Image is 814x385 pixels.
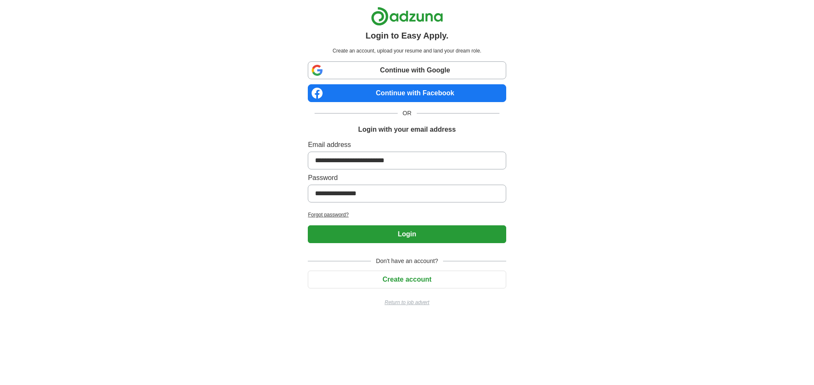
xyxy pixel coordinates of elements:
[371,257,443,266] span: Don't have an account?
[308,276,506,283] a: Create account
[308,211,506,219] a: Forgot password?
[309,47,504,55] p: Create an account, upload your resume and land your dream role.
[358,125,456,135] h1: Login with your email address
[371,7,443,26] img: Adzuna logo
[398,109,417,118] span: OR
[308,140,506,150] label: Email address
[308,299,506,306] a: Return to job advert
[365,29,449,42] h1: Login to Easy Apply.
[308,271,506,288] button: Create account
[308,173,506,183] label: Password
[308,84,506,102] a: Continue with Facebook
[308,61,506,79] a: Continue with Google
[308,225,506,243] button: Login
